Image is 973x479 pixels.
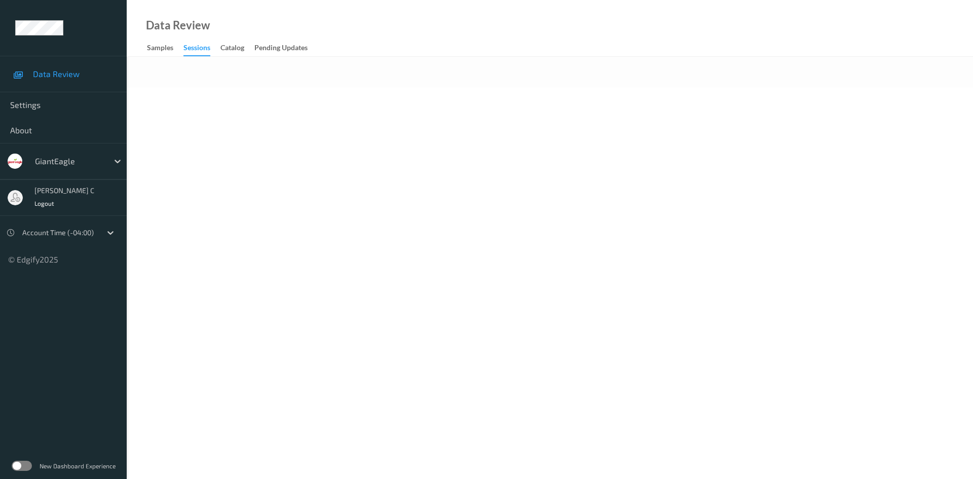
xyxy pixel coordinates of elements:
[254,43,308,55] div: Pending Updates
[254,41,318,55] a: Pending Updates
[183,43,210,56] div: Sessions
[220,43,244,55] div: Catalog
[146,20,210,30] div: Data Review
[147,41,183,55] a: Samples
[220,41,254,55] a: Catalog
[147,43,173,55] div: Samples
[183,41,220,56] a: Sessions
